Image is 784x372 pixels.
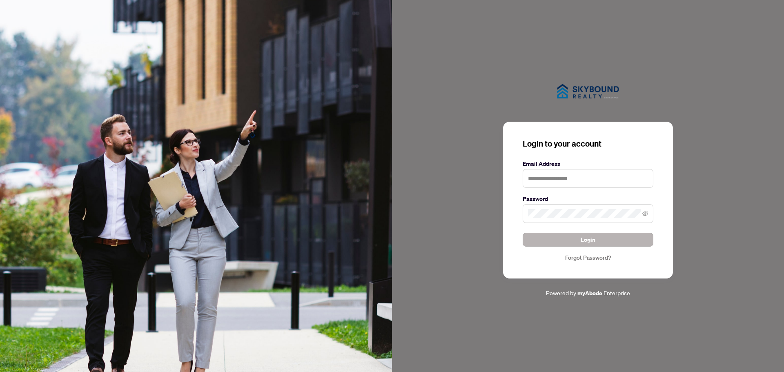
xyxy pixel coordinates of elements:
[523,159,653,168] label: Email Address
[523,233,653,247] button: Login
[604,289,630,296] span: Enterprise
[523,253,653,262] a: Forgot Password?
[642,211,648,216] span: eye-invisible
[581,233,595,246] span: Login
[523,138,653,149] h3: Login to your account
[546,289,576,296] span: Powered by
[547,74,629,108] img: ma-logo
[577,289,602,298] a: myAbode
[523,194,653,203] label: Password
